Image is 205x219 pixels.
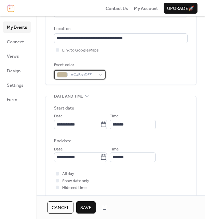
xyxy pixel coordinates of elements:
span: Settings [7,82,23,89]
a: Settings [3,79,31,90]
span: Upgrade 🚀 [167,5,194,12]
span: Time [110,113,119,120]
span: Views [7,53,19,60]
span: Save [80,204,92,211]
span: Connect [7,39,24,45]
div: Start date [54,105,74,112]
button: Upgrade🚀 [164,3,197,14]
img: logo [8,4,14,12]
div: Location [54,26,186,32]
span: Design [7,68,20,74]
span: #C4B89DFF [70,72,95,78]
button: Cancel [47,201,73,214]
a: Form [3,94,31,105]
span: Date [54,146,63,153]
a: My Events [3,21,31,32]
span: Show date only [62,178,89,185]
a: Contact Us [106,5,128,12]
a: My Account [134,5,158,12]
span: Date and time [54,93,83,100]
span: Hide end time [62,185,86,191]
span: Form [7,96,17,103]
button: Save [76,201,96,214]
a: Connect [3,36,31,47]
a: Design [3,65,31,76]
span: All day [62,171,74,177]
span: Cancel [52,204,69,211]
span: Date [54,113,63,120]
span: Time [110,146,119,153]
span: My Events [7,24,27,31]
span: Link to Google Maps [62,47,99,54]
div: Event color [54,62,104,69]
a: Views [3,50,31,61]
div: End date [54,137,71,144]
